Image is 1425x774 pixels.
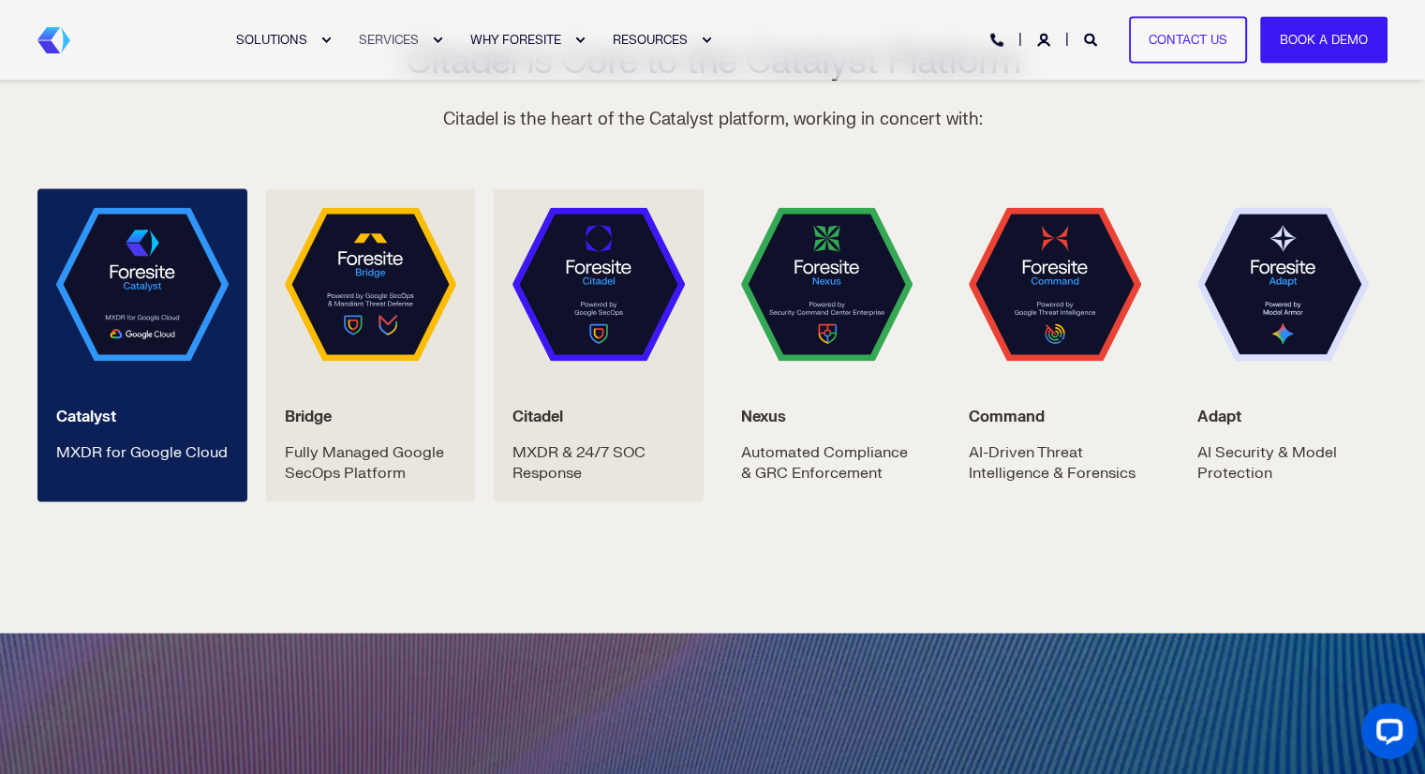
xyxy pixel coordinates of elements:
[320,35,332,46] div: Expand SOLUTIONS
[1129,16,1247,64] a: Contact Us
[56,407,116,425] strong: Catalyst
[56,441,228,462] p: MXDR for Google Cloud
[432,35,443,46] div: Expand SERVICES
[266,188,476,501] a: Foresite Bridge Bridge Fully Managed Google SecOps Platform
[285,441,457,483] p: Fully Managed Google SecOps Platform
[1197,407,1241,425] strong: Adapt
[722,188,932,501] a: Foresite Nexus Nexus Automated Compliance & GRC Enforcement
[1084,31,1101,47] a: Open Search
[443,103,983,137] p: Citadel is the heart of the Catalyst platform, working in concert with:
[969,441,1141,483] p: AI-Driven Threat Intelligence & Forensics
[969,407,1045,425] strong: Command
[512,407,563,425] strong: Citadel
[56,207,229,361] img: Foresite Catalyst
[512,207,685,361] img: Foresite Citadel
[236,32,307,47] span: SOLUTIONS
[37,27,70,53] img: Foresite brand mark, a hexagon shape of blues with a directional arrow to the right hand side
[37,27,70,53] a: Back to Home
[701,35,712,46] div: Expand RESOURCES
[741,441,913,483] p: Automated Compliance & GRC Enforcement
[1037,31,1054,47] a: Login
[1197,207,1370,361] img: Foresite Adapt
[285,207,457,361] img: Foresite Bridge
[950,188,1160,501] a: Foresite Command Command AI-Driven Threat Intelligence & Forensics
[741,407,786,425] strong: Nexus
[613,32,688,47] span: RESOURCES
[969,207,1141,361] img: Foresite Command
[1197,441,1370,483] p: AI Security & Model Protection
[574,35,586,46] div: Expand WHY FORESITE
[1179,188,1388,501] a: Foresite Adapt Adapt AI Security & Model Protection
[1260,16,1388,64] a: Book a Demo
[1346,695,1425,774] iframe: LiveChat chat widget
[470,32,561,47] span: WHY FORESITE
[512,441,685,483] p: MXDR & 24/7 SOC Response
[285,407,332,425] strong: Bridge
[37,188,247,501] a: Foresite Catalyst Catalyst MXDR for Google Cloud
[741,207,913,361] img: Foresite Nexus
